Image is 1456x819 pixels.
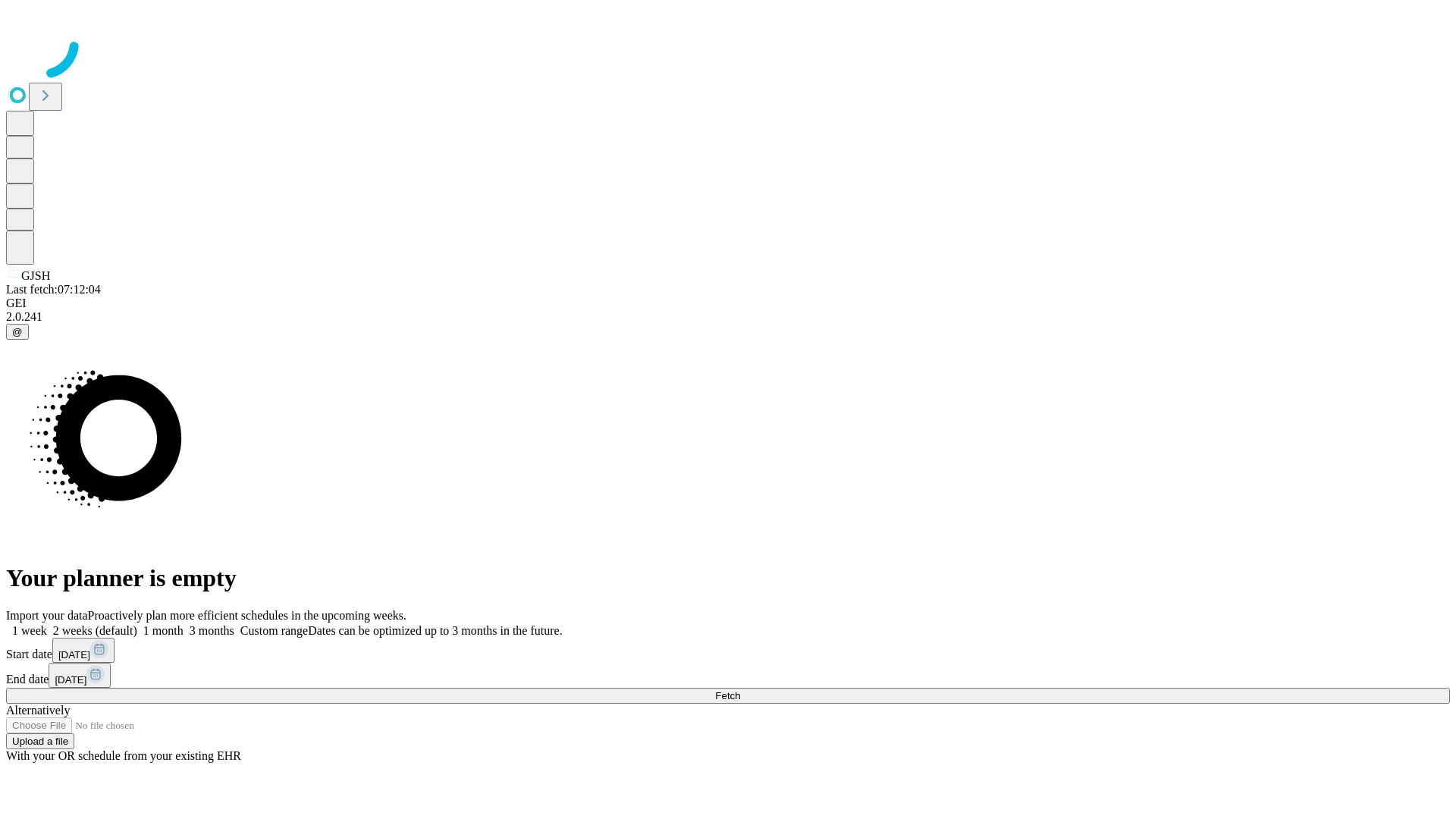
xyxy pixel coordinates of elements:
[88,609,406,622] span: Proactively plan more efficient schedules in the upcoming weeks.
[190,624,234,637] span: 3 months
[6,297,1450,310] div: GEI
[6,638,1450,663] div: Start date
[55,674,86,686] span: [DATE]
[6,310,1450,324] div: 2.0.241
[53,624,137,637] span: 2 weeks (default)
[6,283,101,296] span: Last fetch: 07:12:04
[308,624,562,637] span: Dates can be optimized up to 3 months in the future.
[6,749,241,762] span: With your OR schedule from your existing EHR
[240,624,308,637] span: Custom range
[6,688,1450,704] button: Fetch
[52,638,115,663] button: [DATE]
[12,326,23,337] span: @
[6,564,1450,592] h1: Your planner is empty
[6,733,74,749] button: Upload a file
[49,663,111,688] button: [DATE]
[6,324,29,340] button: @
[143,624,184,637] span: 1 month
[6,704,70,717] span: Alternatively
[21,269,50,282] span: GJSH
[58,649,90,661] span: [DATE]
[6,609,88,622] span: Import your data
[715,690,740,701] span: Fetch
[6,663,1450,688] div: End date
[12,624,47,637] span: 1 week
